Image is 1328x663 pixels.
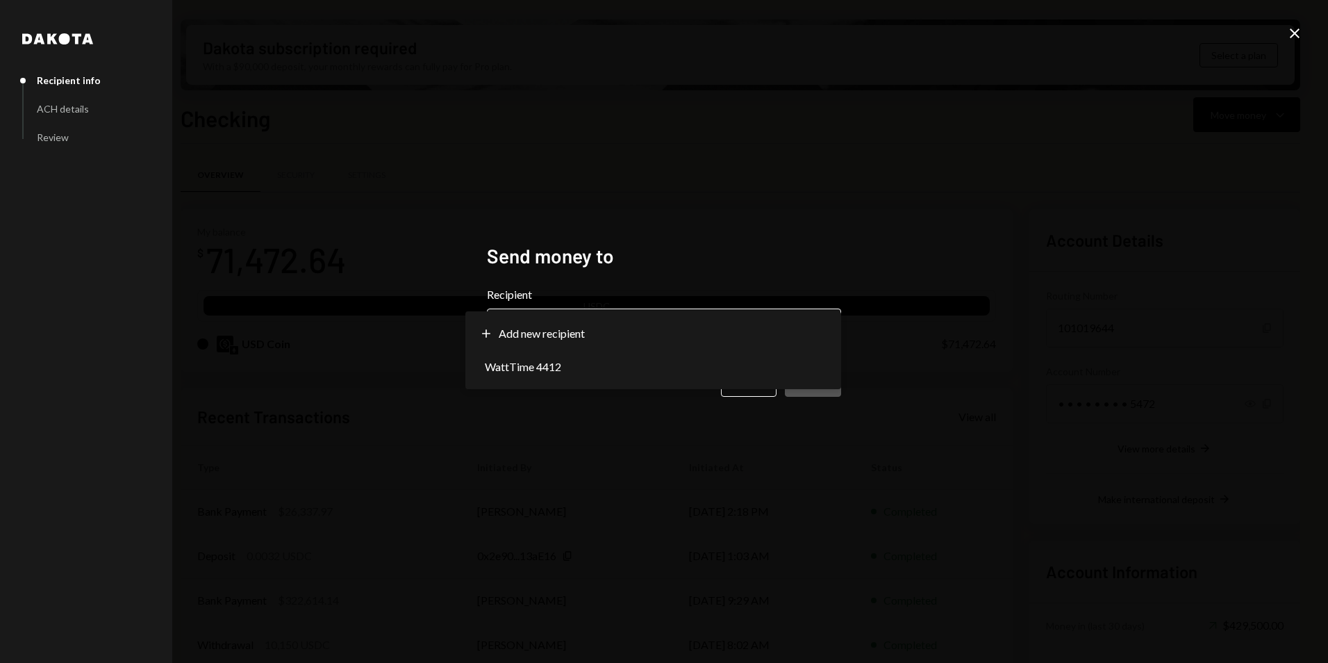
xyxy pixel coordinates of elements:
[499,325,585,342] span: Add new recipient
[487,243,841,270] h2: Send money to
[485,359,561,375] span: WattTime 4412
[37,74,101,86] div: Recipient info
[487,286,841,303] label: Recipient
[37,131,69,143] div: Review
[487,309,841,347] button: Recipient
[37,103,89,115] div: ACH details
